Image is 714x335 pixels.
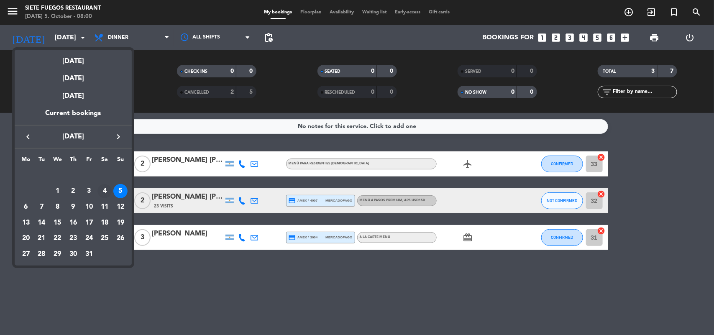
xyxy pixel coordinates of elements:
div: [DATE] [15,67,132,84]
td: October 6, 2025 [18,199,34,215]
div: 28 [35,247,49,261]
th: Thursday [65,155,81,168]
th: Friday [81,155,97,168]
td: October 2, 2025 [65,183,81,199]
td: October 4, 2025 [97,183,113,199]
td: October 1, 2025 [49,183,65,199]
th: Tuesday [34,155,50,168]
td: October 25, 2025 [97,231,113,247]
div: 7 [35,200,49,214]
div: 25 [97,231,112,245]
th: Wednesday [49,155,65,168]
div: 15 [50,216,64,230]
td: October 19, 2025 [113,215,128,231]
th: Sunday [113,155,128,168]
td: October 17, 2025 [81,215,97,231]
td: October 22, 2025 [49,231,65,247]
div: 1 [50,184,64,198]
div: 14 [35,216,49,230]
div: Current bookings [15,108,132,125]
td: October 3, 2025 [81,183,97,199]
td: October 26, 2025 [113,231,128,247]
div: 13 [19,216,33,230]
div: 18 [97,216,112,230]
div: 6 [19,200,33,214]
td: October 14, 2025 [34,215,50,231]
div: 17 [82,216,96,230]
td: October 29, 2025 [49,246,65,262]
div: 11 [97,200,112,214]
div: 5 [113,184,128,198]
div: 29 [50,247,64,261]
span: [DATE] [36,131,111,142]
div: [DATE] [15,84,132,108]
td: October 5, 2025 [113,183,128,199]
td: October 23, 2025 [65,231,81,247]
td: October 13, 2025 [18,215,34,231]
div: 10 [82,200,96,214]
th: Monday [18,155,34,168]
div: 12 [113,200,128,214]
td: October 11, 2025 [97,199,113,215]
td: October 21, 2025 [34,231,50,247]
td: October 16, 2025 [65,215,81,231]
div: 3 [82,184,96,198]
td: October 9, 2025 [65,199,81,215]
td: October 27, 2025 [18,246,34,262]
div: 30 [66,247,80,261]
div: 4 [97,184,112,198]
td: October 8, 2025 [49,199,65,215]
i: keyboard_arrow_left [23,132,33,142]
div: 20 [19,231,33,245]
div: 19 [113,216,128,230]
th: Saturday [97,155,113,168]
div: 31 [82,247,96,261]
div: 9 [66,200,80,214]
td: October 31, 2025 [81,246,97,262]
td: October 7, 2025 [34,199,50,215]
div: 23 [66,231,80,245]
td: October 10, 2025 [81,199,97,215]
td: October 12, 2025 [113,199,128,215]
div: 8 [50,200,64,214]
td: October 15, 2025 [49,215,65,231]
div: 22 [50,231,64,245]
div: [DATE] [15,50,132,67]
i: keyboard_arrow_right [113,132,123,142]
div: 24 [82,231,96,245]
div: 16 [66,216,80,230]
td: OCT [18,168,128,184]
td: October 28, 2025 [34,246,50,262]
div: 21 [35,231,49,245]
div: 26 [113,231,128,245]
div: 2 [66,184,80,198]
button: keyboard_arrow_right [111,131,126,142]
td: October 30, 2025 [65,246,81,262]
td: October 20, 2025 [18,231,34,247]
button: keyboard_arrow_left [20,131,36,142]
td: October 24, 2025 [81,231,97,247]
div: 27 [19,247,33,261]
td: October 18, 2025 [97,215,113,231]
